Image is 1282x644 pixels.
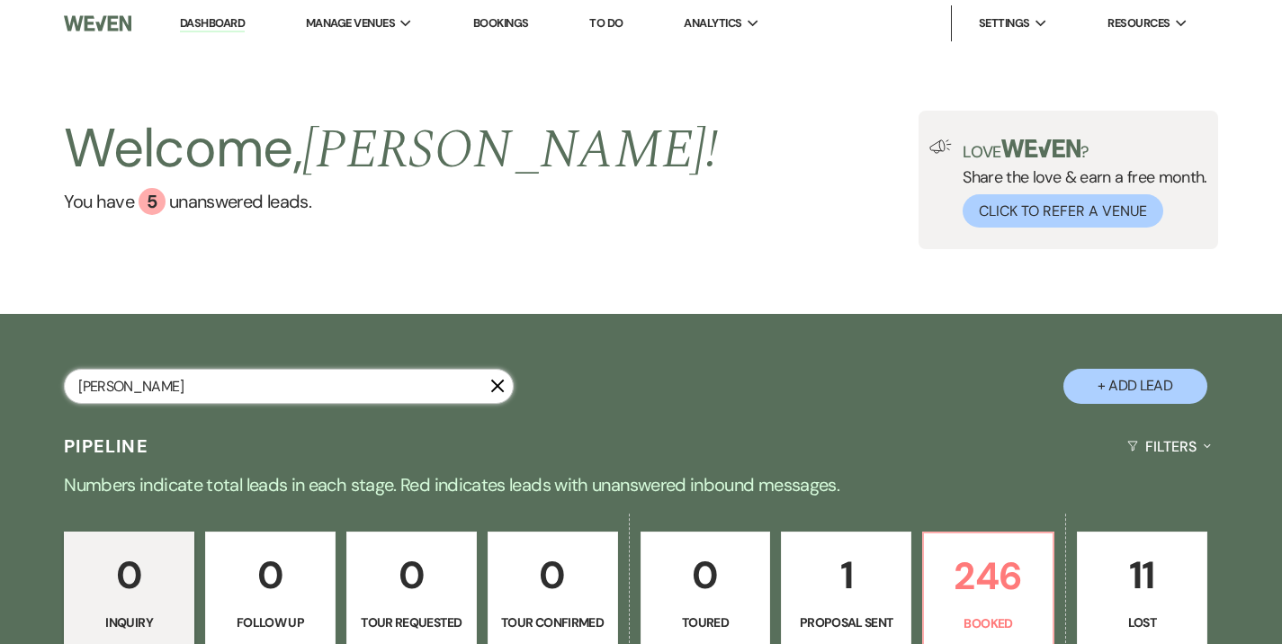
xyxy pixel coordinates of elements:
img: loud-speaker-illustration.svg [929,139,952,154]
span: Analytics [684,14,741,32]
p: 0 [499,545,606,605]
a: Dashboard [180,15,245,32]
img: Weven Logo [64,4,131,42]
span: Manage Venues [306,14,395,32]
p: 11 [1089,545,1196,605]
p: Tour Requested [358,613,465,632]
p: 1 [793,545,900,605]
div: 5 [139,188,166,215]
p: 246 [935,546,1042,606]
input: Search by name, event date, email address or phone number [64,369,514,404]
a: To Do [589,15,623,31]
p: 0 [358,545,465,605]
img: weven-logo-green.svg [1001,139,1081,157]
p: Proposal Sent [793,613,900,632]
button: Click to Refer a Venue [963,194,1163,228]
h3: Pipeline [64,434,148,459]
p: Inquiry [76,613,183,632]
p: Follow Up [217,613,324,632]
span: [PERSON_NAME] ! [302,109,718,192]
div: Share the love & earn a free month. [952,139,1207,228]
p: Booked [935,613,1042,633]
h2: Welcome, [64,111,718,188]
p: Lost [1089,613,1196,632]
p: Toured [652,613,759,632]
a: You have 5 unanswered leads. [64,188,718,215]
span: Resources [1107,14,1170,32]
p: 0 [76,545,183,605]
p: Love ? [963,139,1207,160]
span: Settings [979,14,1030,32]
p: 0 [217,545,324,605]
button: + Add Lead [1063,369,1207,404]
button: Filters [1120,423,1218,470]
p: 0 [652,545,759,605]
p: Tour Confirmed [499,613,606,632]
a: Bookings [473,15,529,31]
